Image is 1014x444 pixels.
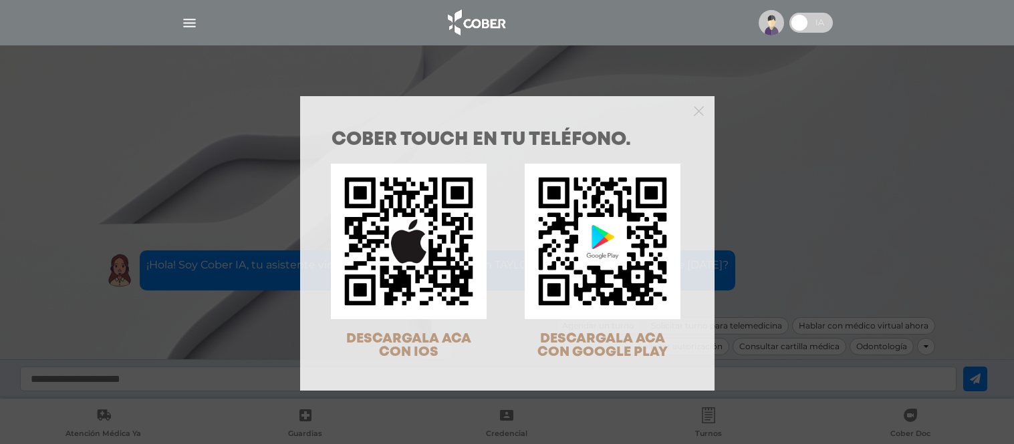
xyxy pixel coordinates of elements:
[525,164,680,319] img: qr-code
[346,332,471,359] span: DESCARGALA ACA CON IOS
[537,332,668,359] span: DESCARGALA ACA CON GOOGLE PLAY
[331,164,487,319] img: qr-code
[694,104,704,116] button: Close
[332,131,683,150] h1: COBER TOUCH en tu teléfono.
